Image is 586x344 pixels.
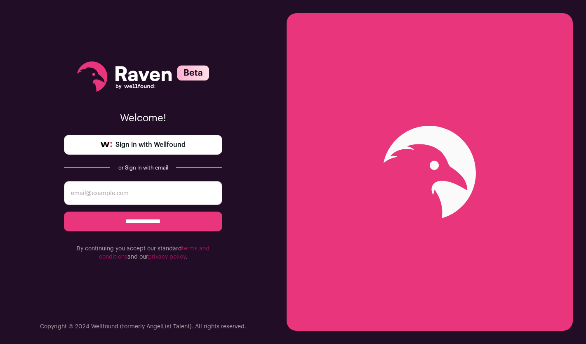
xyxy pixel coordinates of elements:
a: privacy policy [148,254,186,260]
p: Copyright © 2024 Wellfound (formerly AngelList Talent). All rights reserved. [40,323,246,331]
p: Welcome! [64,112,222,125]
p: By continuing you accept our standard and our . [64,245,222,261]
div: or Sign in with email [117,165,169,171]
input: email@example.com [64,181,222,205]
span: Sign in with Wellfound [115,140,186,150]
img: wellfound-symbol-flush-black-fb3c872781a75f747ccb3a119075da62bfe97bd399995f84a933054e44a575c4.png [101,142,112,148]
a: Sign in with Wellfound [64,135,222,155]
a: terms and conditions [99,246,209,260]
